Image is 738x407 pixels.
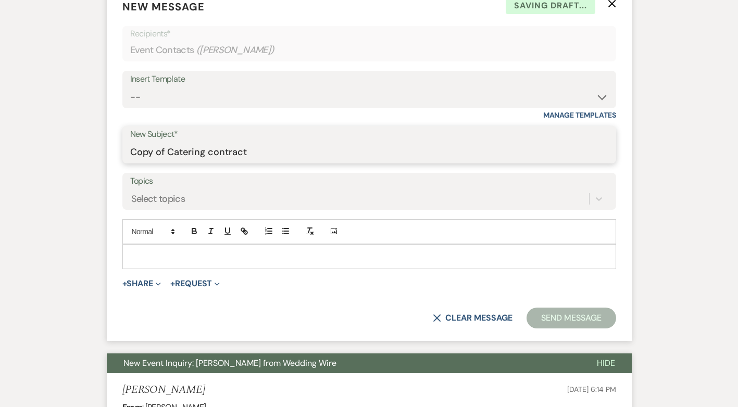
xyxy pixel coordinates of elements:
[122,279,161,288] button: Share
[130,40,608,60] div: Event Contacts
[527,308,616,328] button: Send Message
[170,279,220,288] button: Request
[433,314,512,322] button: Clear message
[130,72,608,87] div: Insert Template
[130,27,608,41] p: Recipients*
[543,110,616,120] a: Manage Templates
[122,279,127,288] span: +
[597,358,615,368] span: Hide
[123,358,336,368] span: New Event Inquiry: [PERSON_NAME] from Wedding Wire
[567,385,616,394] span: [DATE] 6:14 PM
[131,192,185,206] div: Select topics
[130,174,608,189] label: Topics
[122,384,205,397] h5: [PERSON_NAME]
[170,279,175,288] span: +
[130,127,608,142] label: New Subject*
[196,43,274,57] span: ( [PERSON_NAME] )
[580,353,632,373] button: Hide
[107,353,580,373] button: New Event Inquiry: [PERSON_NAME] from Wedding Wire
